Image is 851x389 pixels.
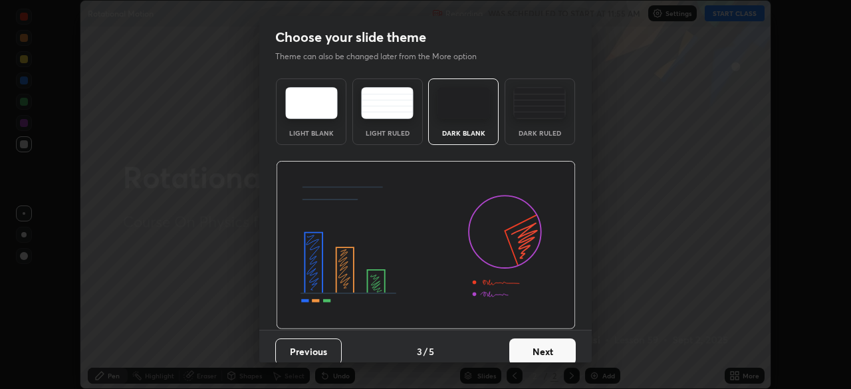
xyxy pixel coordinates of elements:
h4: / [424,344,427,358]
img: darkRuledTheme.de295e13.svg [513,87,566,119]
img: lightTheme.e5ed3b09.svg [285,87,338,119]
div: Light Ruled [361,130,414,136]
h4: 5 [429,344,434,358]
div: Light Blank [285,130,338,136]
h2: Choose your slide theme [275,29,426,46]
div: Dark Blank [437,130,490,136]
img: darkTheme.f0cc69e5.svg [437,87,490,119]
p: Theme can also be changed later from the More option [275,51,491,63]
img: darkThemeBanner.d06ce4a2.svg [276,161,576,330]
button: Previous [275,338,342,365]
h4: 3 [417,344,422,358]
button: Next [509,338,576,365]
div: Dark Ruled [513,130,566,136]
img: lightRuledTheme.5fabf969.svg [361,87,414,119]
